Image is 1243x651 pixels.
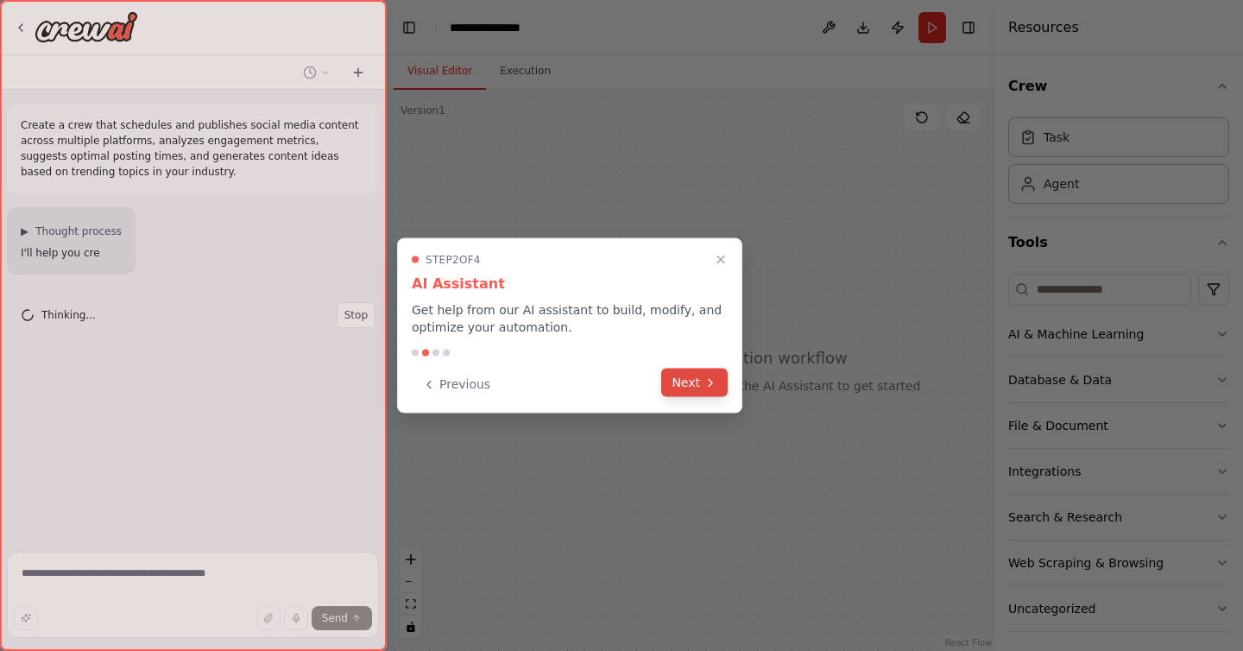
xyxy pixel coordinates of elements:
h3: AI Assistant [412,274,728,294]
span: Step 2 of 4 [426,253,481,267]
button: Next [661,369,728,397]
button: Close walkthrough [710,250,731,270]
button: Hide left sidebar [397,16,421,40]
p: Get help from our AI assistant to build, modify, and optimize your automation. [412,301,728,336]
button: Previous [412,370,501,399]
